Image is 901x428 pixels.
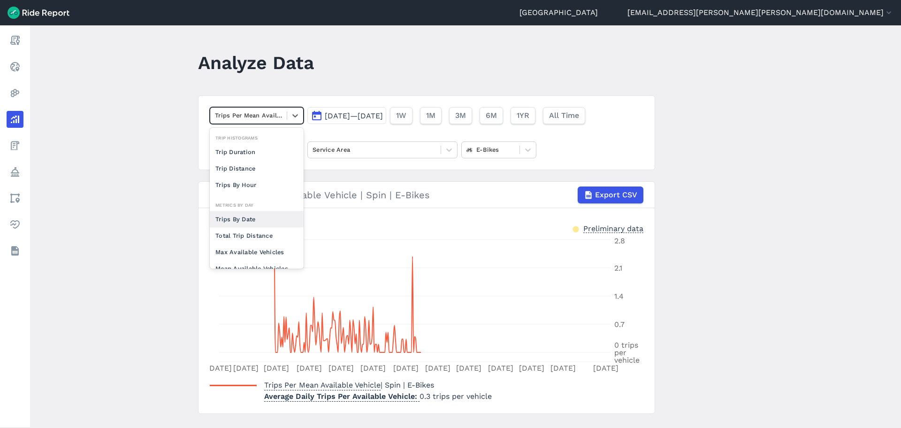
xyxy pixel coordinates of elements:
[210,244,304,260] div: Max Available Vehicles
[233,364,259,373] tspan: [DATE]
[7,163,23,180] a: Policy
[264,364,289,373] tspan: [DATE]
[7,190,23,207] a: Areas
[426,110,435,121] span: 1M
[7,32,23,49] a: Report
[583,223,643,233] div: Preliminary data
[519,364,544,373] tspan: [DATE]
[614,292,624,301] tspan: 1.4
[360,364,386,373] tspan: [DATE]
[264,381,434,389] span: | Spin | E-Bikes
[264,391,492,402] p: 0.3 trips per vehicle
[307,107,386,124] button: [DATE]—[DATE]
[614,236,625,245] tspan: 2.8
[614,320,625,329] tspan: 0.7
[210,187,643,203] div: Trips Per Mean Available Vehicle | Spin | E-Bikes
[614,264,622,272] tspan: 2.1
[480,107,503,124] button: 6M
[455,110,466,121] span: 3M
[7,137,23,154] a: Fees
[206,364,232,373] tspan: [DATE]
[578,187,643,203] button: Export CSV
[210,177,304,193] div: Trips By Hour
[614,341,638,350] tspan: 0 trips
[396,110,406,121] span: 1W
[627,7,893,18] button: [EMAIL_ADDRESS][PERSON_NAME][PERSON_NAME][DOMAIN_NAME]
[614,356,640,365] tspan: vehicle
[297,364,322,373] tspan: [DATE]
[425,364,450,373] tspan: [DATE]
[488,364,513,373] tspan: [DATE]
[549,110,579,121] span: All Time
[7,85,23,101] a: Heatmaps
[210,144,304,160] div: Trip Duration
[210,211,304,227] div: Trips By Date
[449,107,472,124] button: 3M
[511,107,535,124] button: 1YR
[456,364,481,373] tspan: [DATE]
[486,110,497,121] span: 6M
[614,348,626,357] tspan: per
[210,201,304,210] div: Metrics By Day
[7,216,23,233] a: Health
[550,364,576,373] tspan: [DATE]
[7,111,23,128] a: Analyze
[8,7,69,19] img: Ride Report
[517,110,529,121] span: 1YR
[420,107,442,124] button: 1M
[7,58,23,75] a: Realtime
[264,378,381,390] span: Trips Per Mean Available Vehicle
[519,7,598,18] a: [GEOGRAPHIC_DATA]
[593,364,618,373] tspan: [DATE]
[210,260,304,277] div: Mean Available Vehicles
[595,189,637,201] span: Export CSV
[210,133,304,142] div: Trip Histograms
[328,364,354,373] tspan: [DATE]
[210,160,304,177] div: Trip Distance
[325,111,383,120] span: [DATE]—[DATE]
[390,107,412,124] button: 1W
[264,389,420,402] span: Average Daily Trips Per Available Vehicle
[7,242,23,259] a: Datasets
[210,227,304,244] div: Total Trip Distance
[393,364,419,373] tspan: [DATE]
[543,107,585,124] button: All Time
[198,50,314,76] h1: Analyze Data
